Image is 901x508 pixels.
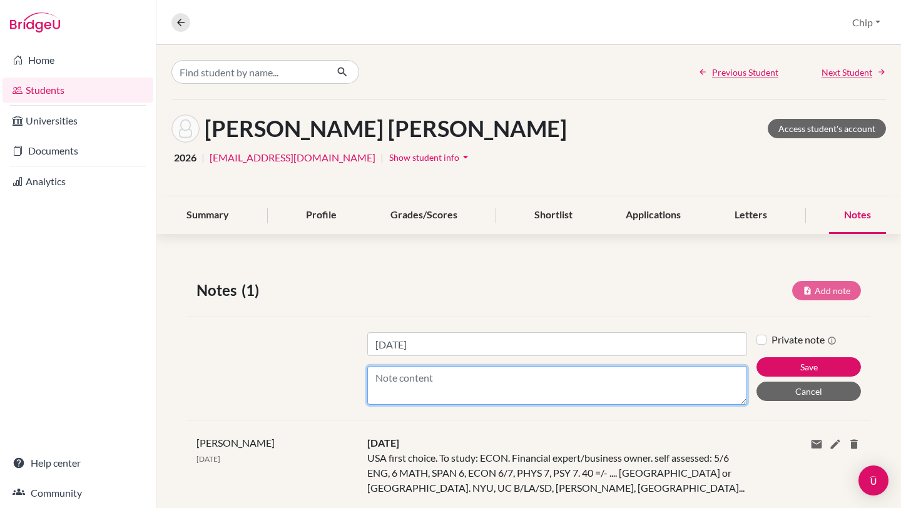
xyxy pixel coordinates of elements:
[698,66,778,79] a: Previous Student
[389,148,472,167] button: Show student infoarrow_drop_down
[242,279,264,302] span: (1)
[822,66,886,79] a: Next Student
[171,197,244,234] div: Summary
[196,437,275,449] span: [PERSON_NAME]
[3,450,153,475] a: Help center
[712,66,778,79] span: Previous Student
[3,169,153,194] a: Analytics
[210,150,375,165] a: [EMAIL_ADDRESS][DOMAIN_NAME]
[756,357,861,377] button: Save
[380,150,384,165] span: |
[858,465,888,495] div: Open Intercom Messenger
[519,197,588,234] div: Shortlist
[768,119,886,138] a: Access student's account
[847,11,886,34] button: Chip
[792,281,861,300] button: Add note
[358,435,756,495] div: USA first choice. To study: ECON. Financial expert/business owner. self assessed: 5/6 ENG, 6 MATH...
[3,480,153,505] a: Community
[459,151,472,163] i: arrow_drop_down
[822,66,872,79] span: Next Student
[291,197,352,234] div: Profile
[367,332,747,356] input: Note title (required)
[201,150,205,165] span: |
[171,60,327,84] input: Find student by name...
[771,332,837,347] label: Private note
[720,197,782,234] div: Letters
[3,78,153,103] a: Students
[3,138,153,163] a: Documents
[3,48,153,73] a: Home
[10,13,60,33] img: Bridge-U
[174,150,196,165] span: 2026
[389,152,459,163] span: Show student info
[367,437,399,449] span: [DATE]
[611,197,696,234] div: Applications
[171,114,200,143] img: Khin Thone Dary Thant's avatar
[3,108,153,133] a: Universities
[205,115,567,142] h1: [PERSON_NAME] [PERSON_NAME]
[756,382,861,401] button: Cancel
[196,279,242,302] span: Notes
[829,197,886,234] div: Notes
[375,197,472,234] div: Grades/Scores
[196,454,220,464] span: [DATE]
